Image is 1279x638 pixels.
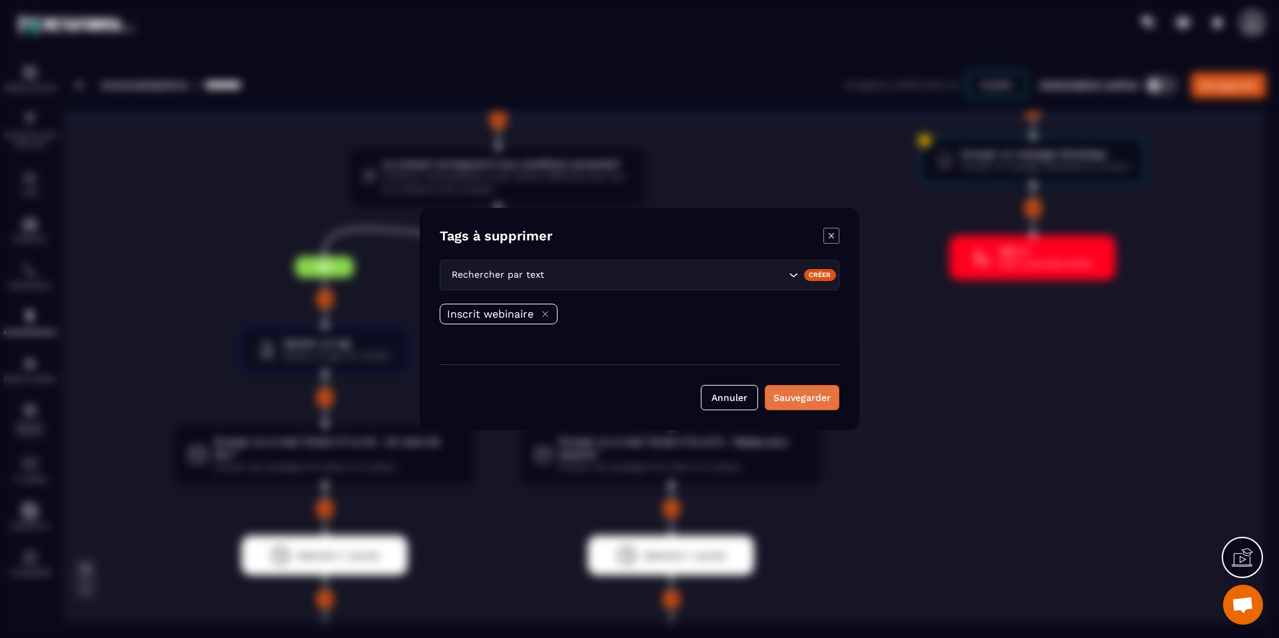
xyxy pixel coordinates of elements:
[804,269,837,281] div: Créer
[440,228,552,246] h4: Tags à supprimer
[547,268,785,282] input: Search for option
[440,260,839,290] div: Search for option
[701,385,758,410] button: Annuler
[448,268,547,282] span: Rechercher par text
[765,385,839,410] button: Sauvegarder
[447,308,534,320] p: Inscrit webinaire
[1223,585,1263,625] div: Ouvrir le chat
